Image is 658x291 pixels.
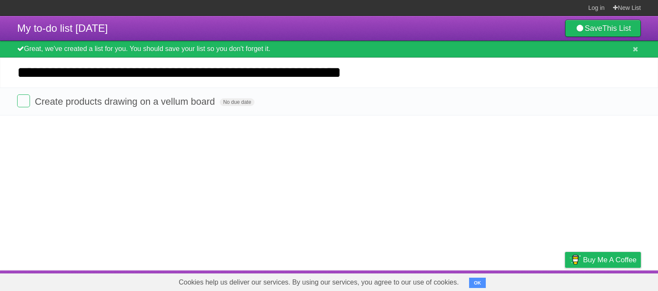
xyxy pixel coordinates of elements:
a: Developers [479,273,514,289]
span: My to-do list [DATE] [17,22,108,34]
span: Buy me a coffee [583,252,637,267]
a: Suggest a feature [587,273,641,289]
a: Buy me a coffee [565,252,641,268]
b: This List [602,24,631,33]
span: Create products drawing on a vellum board [35,96,217,107]
a: Privacy [554,273,576,289]
button: OK [469,278,486,288]
a: About [451,273,469,289]
a: SaveThis List [565,20,641,37]
span: No due date [220,98,254,106]
span: Cookies help us deliver our services. By using our services, you agree to our use of cookies. [170,274,467,291]
a: Terms [525,273,544,289]
img: Buy me a coffee [569,252,581,267]
label: Done [17,94,30,107]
